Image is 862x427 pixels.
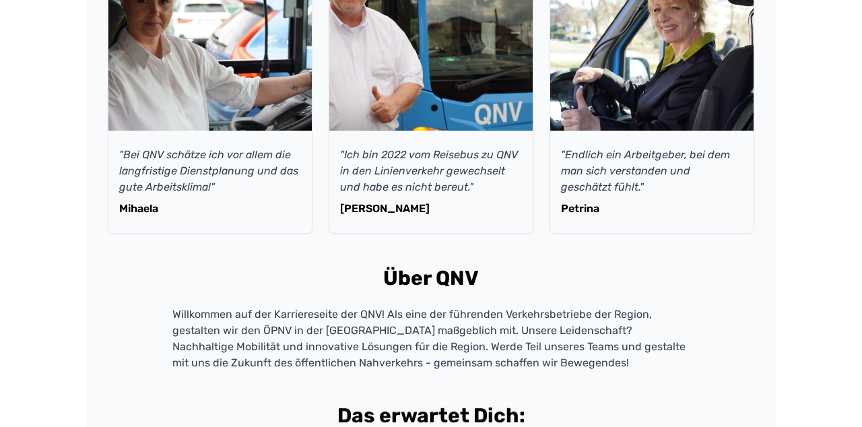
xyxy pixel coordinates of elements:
p: Mihaela [119,201,301,217]
p: Petrina [561,201,743,217]
p: "Ich bin 2022 vom Reisebus zu QNV in den Linienverkehr gewechselt und habe es nicht bereut." [340,147,522,195]
p: "Bei QNV schätze ich vor allem die langfristige Dienstplanung und das gute Arbeitsklima!" [119,147,301,195]
h2: Über QNV [108,266,754,290]
p: [PERSON_NAME] [340,201,522,217]
p: Willkommen auf der Karriereseite der QNV! Als eine der führenden Verkehrsbetriebe der Region, ges... [172,306,690,371]
p: "Endlich ein Arbeitgeber, bei dem man sich verstanden und geschätzt fühlt." [561,147,743,195]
